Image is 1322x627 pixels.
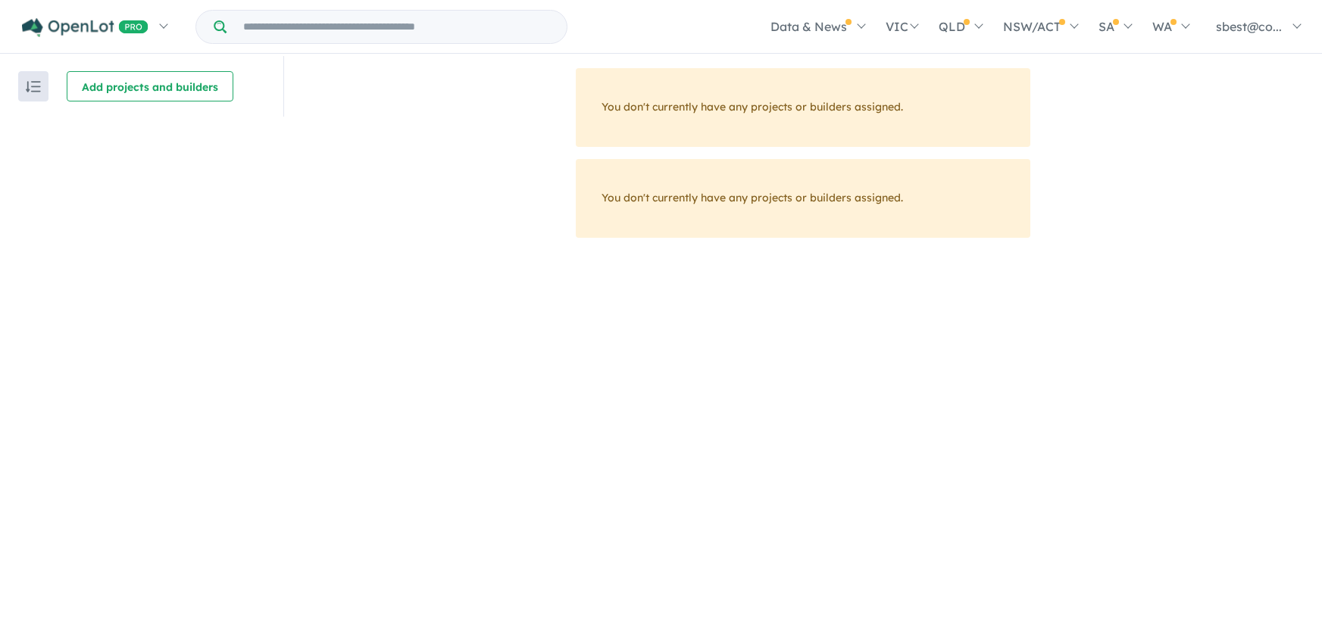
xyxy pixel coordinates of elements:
img: Openlot PRO Logo White [22,18,148,37]
input: Try estate name, suburb, builder or developer [230,11,564,43]
span: sbest@co... [1216,19,1282,34]
button: Add projects and builders [67,71,233,101]
div: You don't currently have any projects or builders assigned. [576,68,1030,147]
img: sort.svg [26,81,41,92]
div: You don't currently have any projects or builders assigned. [576,159,1030,238]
